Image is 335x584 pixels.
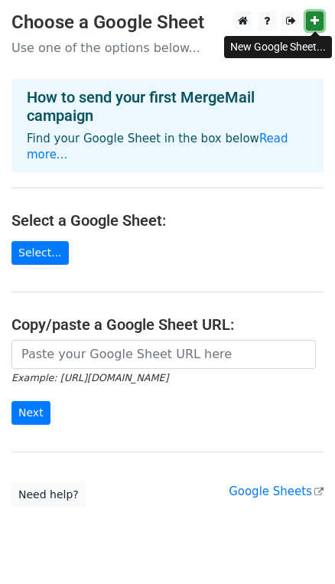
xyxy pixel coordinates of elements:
a: Select... [11,241,69,265]
p: Find your Google Sheet in the box below [27,131,308,163]
iframe: Chat Widget [259,511,335,584]
p: Use one of the options below... [11,40,324,56]
a: Need help? [11,483,86,507]
h4: Copy/paste a Google Sheet URL: [11,315,324,334]
a: Read more... [27,132,288,161]
h3: Choose a Google Sheet [11,11,324,34]
input: Next [11,401,50,425]
a: Google Sheets [229,484,324,498]
h4: Select a Google Sheet: [11,211,324,230]
h4: How to send your first MergeMail campaign [27,88,308,125]
small: Example: [URL][DOMAIN_NAME] [11,372,168,383]
div: New Google Sheet... [224,36,332,58]
input: Paste your Google Sheet URL here [11,340,316,369]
